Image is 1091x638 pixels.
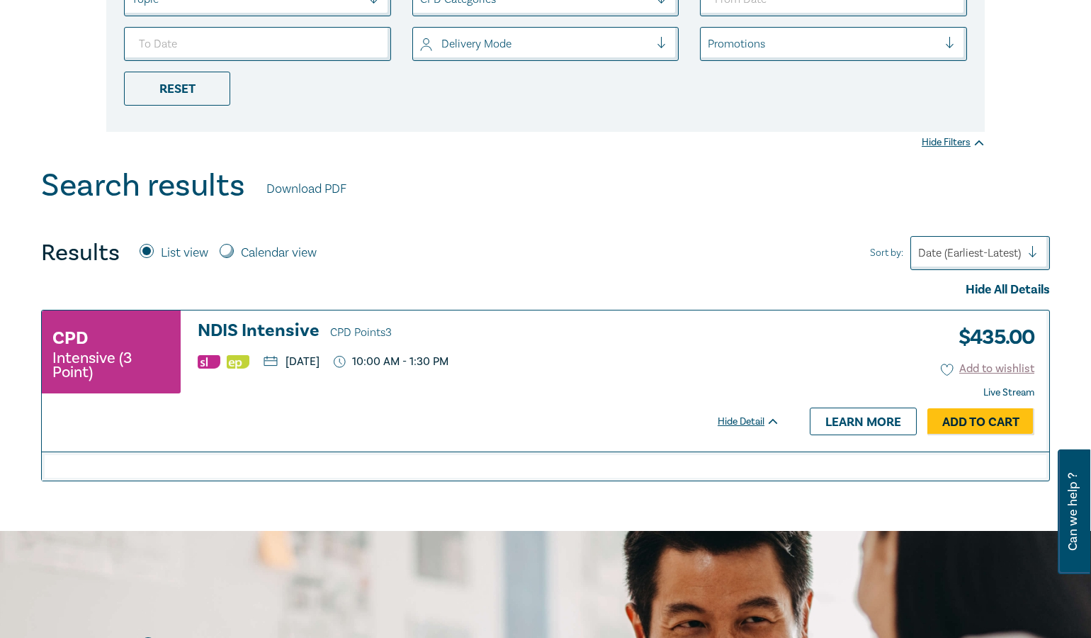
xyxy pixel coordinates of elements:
[266,180,346,198] a: Download PDF
[927,408,1034,435] a: Add to Cart
[941,361,1035,377] button: Add to wishlist
[161,244,208,262] label: List view
[41,167,245,204] h1: Search results
[41,239,120,267] h4: Results
[420,36,423,52] input: select
[41,281,1050,299] div: Hide All Details
[718,415,796,429] div: Hide Detail
[52,325,88,351] h3: CPD
[918,245,921,261] input: Sort by
[227,355,249,369] img: Ethics & Professional Responsibility
[334,355,448,369] p: 10:00 AM - 1:30 PM
[264,356,320,367] p: [DATE]
[708,36,711,52] input: select
[330,325,392,340] span: CPD Points 3
[52,351,170,379] small: Intensive (3 Point)
[198,321,780,342] a: NDIS Intensive CPD Points3
[124,72,230,106] div: Reset
[1066,458,1080,566] span: Can we help ?
[124,27,391,61] input: To Date
[948,321,1034,354] h3: $ 435.00
[870,245,903,261] span: Sort by:
[198,355,220,369] img: Substantive Law
[241,244,317,262] label: Calendar view
[198,321,780,342] h3: NDIS Intensive
[810,408,917,435] a: Learn more
[983,386,1034,399] strong: Live Stream
[922,135,985,150] div: Hide Filters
